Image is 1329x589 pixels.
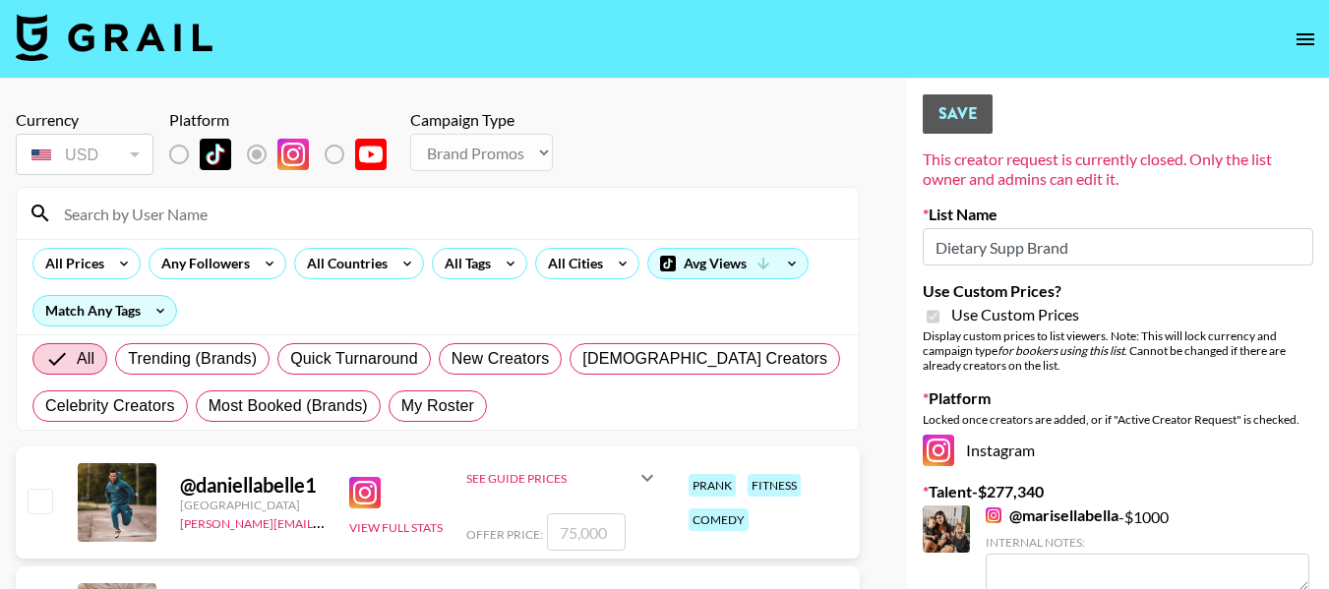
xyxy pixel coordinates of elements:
[401,394,474,418] span: My Roster
[923,149,1313,189] div: This creator request is currently closed. Only the list owner and admins can edit it.
[986,507,1001,523] img: Instagram
[689,474,736,497] div: prank
[16,130,153,179] div: Currency is locked to USD
[355,139,387,170] img: YouTube
[648,249,808,278] div: Avg Views
[923,94,993,134] button: Save
[45,394,175,418] span: Celebrity Creators
[33,296,176,325] div: Match Any Tags
[466,527,543,542] span: Offer Price:
[923,435,954,466] img: Instagram
[689,508,749,531] div: comedy
[77,347,94,371] span: All
[33,249,108,278] div: All Prices
[997,343,1124,358] em: for bookers using this list
[290,347,418,371] span: Quick Turnaround
[410,110,553,130] div: Campaign Type
[128,347,257,371] span: Trending (Brands)
[923,435,1313,466] div: Instagram
[180,512,471,531] a: [PERSON_NAME][EMAIL_ADDRESS][DOMAIN_NAME]
[20,138,150,172] div: USD
[582,347,827,371] span: [DEMOGRAPHIC_DATA] Creators
[466,454,659,501] div: See Guide Prices
[180,498,326,512] div: [GEOGRAPHIC_DATA]
[466,471,635,486] div: See Guide Prices
[16,14,212,61] img: Grail Talent
[923,281,1313,301] label: Use Custom Prices?
[16,110,153,130] div: Currency
[295,249,392,278] div: All Countries
[209,394,368,418] span: Most Booked (Brands)
[169,110,402,130] div: Platform
[433,249,495,278] div: All Tags
[536,249,607,278] div: All Cities
[200,139,231,170] img: TikTok
[951,305,1079,324] span: Use Custom Prices
[150,249,254,278] div: Any Followers
[923,412,1313,427] div: Locked once creators are added, or if "Active Creator Request" is checked.
[748,474,801,497] div: fitness
[169,134,402,175] div: List locked to Instagram.
[923,388,1313,408] label: Platform
[277,139,309,170] img: Instagram
[547,513,626,551] input: 75,000
[349,477,381,508] img: Instagram
[986,535,1309,550] div: Internal Notes:
[923,328,1313,373] div: Display custom prices to list viewers. Note: This will lock currency and campaign type . Cannot b...
[986,505,1118,525] a: @marisellabella
[180,473,326,498] div: @ daniellabelle1
[923,482,1313,501] label: Talent - $ 277,340
[349,520,443,535] button: View Full Stats
[52,198,847,229] input: Search by User Name
[452,347,550,371] span: New Creators
[923,205,1313,224] label: List Name
[1286,20,1325,59] button: open drawer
